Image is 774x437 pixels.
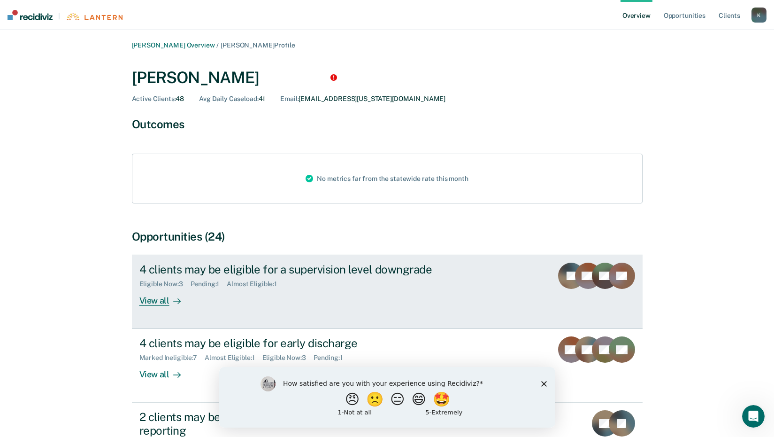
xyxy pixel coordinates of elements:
[219,367,555,428] iframe: Survey by Kim from Recidiviz
[139,354,205,362] div: Marked Ineligible : 7
[139,263,469,276] div: 4 clients may be eligible for a supervision level downgrade
[132,95,184,103] div: 48
[314,354,350,362] div: Pending : 1
[139,288,192,306] div: View all
[132,230,643,243] div: Opportunities (24)
[742,405,765,428] iframe: Intercom live chat
[280,95,445,103] div: [EMAIL_ADDRESS][US_STATE][DOMAIN_NAME]
[53,12,66,20] span: |
[132,255,643,329] a: 4 clients may be eligible for a supervision level downgradeEligible Now:3Pending:1Almost Eligible...
[199,95,265,103] div: 41
[132,68,643,87] div: [PERSON_NAME]
[66,13,123,20] img: Lantern
[227,280,284,288] div: Almost Eligible : 1
[280,95,299,102] span: Email :
[191,280,227,288] div: Pending : 1
[751,8,766,23] button: K
[199,95,258,102] span: Avg Daily Caseload :
[298,154,475,203] div: No metrics far from the statewide rate this month
[132,329,643,403] a: 4 clients may be eligible for early dischargeMarked Ineligible:7Almost Eligible:1Eligible Now:3Pe...
[139,336,469,350] div: 4 clients may be eligible for early discharge
[8,10,53,20] img: Recidiviz
[132,117,643,131] div: Outcomes
[139,362,192,380] div: View all
[132,41,215,49] a: [PERSON_NAME] Overview
[139,280,191,288] div: Eligible Now : 3
[8,10,123,20] a: |
[330,73,338,82] div: Tooltip anchor
[221,41,295,49] span: [PERSON_NAME] Profile
[132,95,176,102] span: Active Clients :
[205,354,262,362] div: Almost Eligible : 1
[215,41,221,49] span: /
[262,354,314,362] div: Eligible Now : 3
